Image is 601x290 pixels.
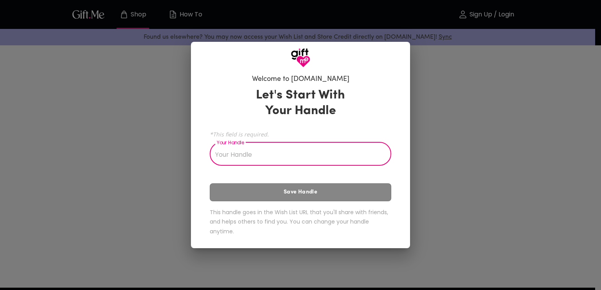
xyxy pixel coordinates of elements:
[246,88,355,119] h3: Let's Start With Your Handle
[210,131,391,138] span: *This field is required.
[252,75,349,84] h6: Welcome to [DOMAIN_NAME]
[210,208,391,236] h6: This handle goes in the Wish List URL that you'll share with friends, and helps others to find yo...
[291,48,310,68] img: GiftMe Logo
[210,144,383,166] input: Your Handle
